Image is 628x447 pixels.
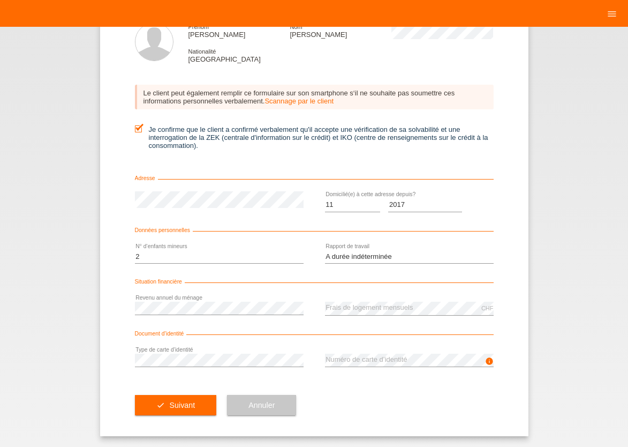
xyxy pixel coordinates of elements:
[248,401,275,409] span: Annuler
[135,227,193,233] span: Données personnelles
[481,305,494,311] div: CHF
[135,125,494,150] label: Je confirme que le client a confirmé verbalement qu'il accepte une vérification de sa solvabilité...
[607,9,617,19] i: menu
[290,23,391,39] div: [PERSON_NAME]
[264,97,334,105] a: Scannage par le client
[227,395,296,415] button: Annuler
[188,47,290,63] div: [GEOGRAPHIC_DATA]
[188,24,209,30] span: Prénom
[135,175,158,181] span: Adresse
[485,360,494,367] a: info
[188,23,290,39] div: [PERSON_NAME]
[156,401,165,409] i: check
[290,24,302,30] span: Nom
[485,357,494,366] i: info
[188,48,216,55] span: Nationalité
[135,395,217,415] button: check Suivant
[135,331,187,337] span: Document d’identité
[135,279,185,285] span: Situation financière
[601,10,623,17] a: menu
[169,401,195,409] span: Suivant
[135,85,494,109] div: Le client peut également remplir ce formulaire sur son smartphone s‘il ne souhaite pas soumettre ...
